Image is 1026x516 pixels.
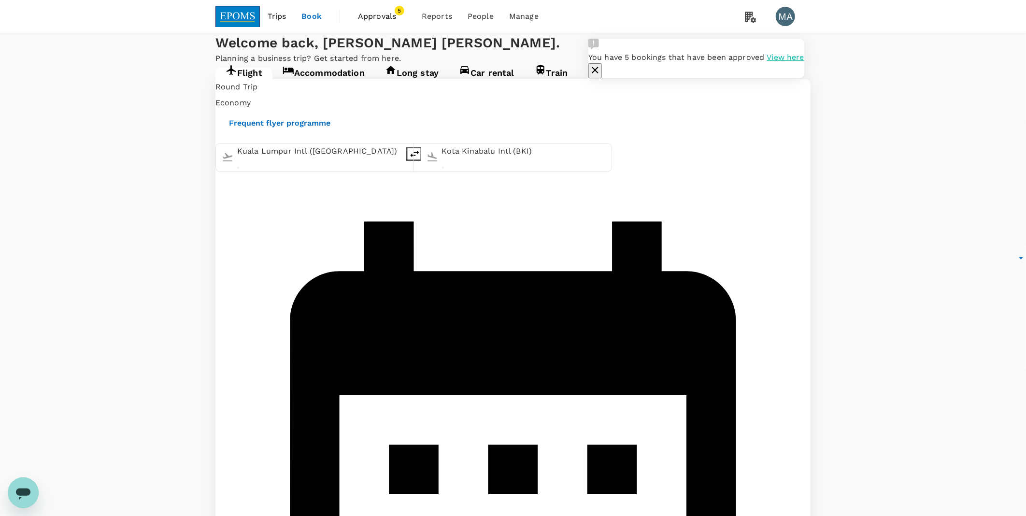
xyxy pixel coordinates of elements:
[509,11,539,22] span: Manage
[215,68,272,85] a: Flight
[215,111,346,135] button: Frequent flyer programme
[215,33,811,53] div: Welcome back , [PERSON_NAME] [PERSON_NAME] .
[449,68,525,85] a: Car rental
[229,119,330,128] p: Frequent flyer programme
[375,68,449,85] a: Long stay
[442,167,444,169] button: Open
[237,167,239,169] button: Open
[215,79,822,95] div: Round Trip
[442,144,606,159] input: Going to
[588,39,599,49] img: Approval
[272,68,375,85] a: Accommodation
[358,11,406,22] span: Approvals
[406,147,421,160] button: delete
[8,477,39,508] iframe: Button to launch messaging window
[301,11,322,22] span: Book
[395,6,404,15] span: 5
[268,11,286,22] span: Trips
[422,11,452,22] span: Reports
[776,7,795,26] div: MA
[525,68,578,85] a: Train
[215,6,260,27] img: EPOMS SDN BHD
[215,53,811,64] p: Planning a business trip? Get started from here.
[215,95,822,111] div: Economy
[588,53,764,62] span: You have 5 bookings that have been approved
[767,53,804,62] span: View here
[237,144,401,159] input: Depart from
[468,11,494,22] span: People
[578,68,652,85] a: Concierge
